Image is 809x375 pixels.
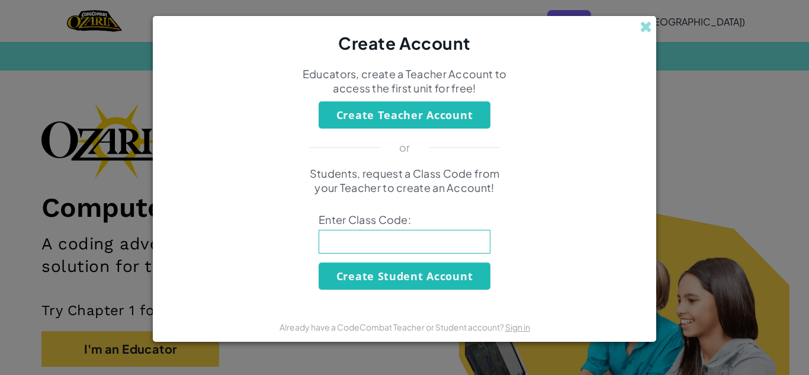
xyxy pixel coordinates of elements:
button: Create Teacher Account [319,101,490,129]
span: Enter Class Code: [319,213,490,227]
p: Educators, create a Teacher Account to access the first unit for free! [301,67,508,95]
p: Students, request a Class Code from your Teacher to create an Account! [301,166,508,195]
span: Create Account [338,33,471,53]
p: or [399,140,410,155]
a: Sign in [505,322,530,332]
button: Create Student Account [319,262,490,290]
span: Already have a CodeCombat Teacher or Student account? [280,322,505,332]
